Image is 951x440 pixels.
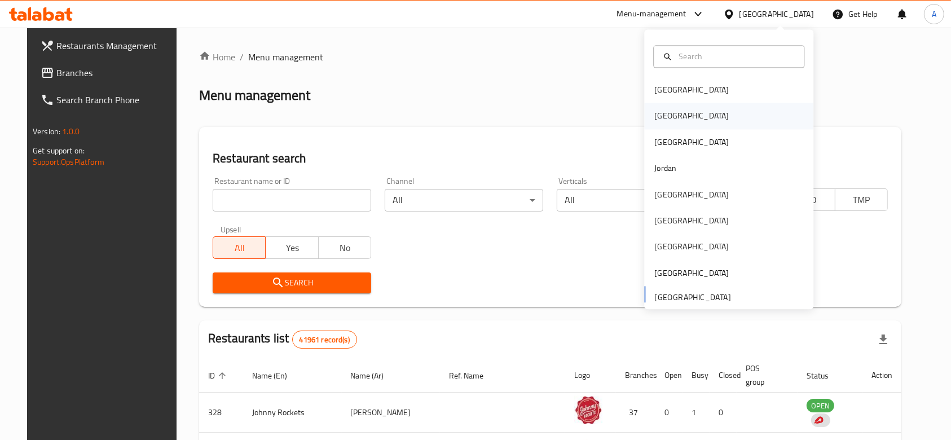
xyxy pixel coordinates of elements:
[252,369,302,382] span: Name (En)
[32,86,186,113] a: Search Branch Phone
[739,8,814,20] div: [GEOGRAPHIC_DATA]
[199,86,310,104] h2: Menu management
[351,369,399,382] span: Name (Ar)
[616,393,655,433] td: 37
[56,93,177,107] span: Search Branch Phone
[208,330,357,349] h2: Restaurants list
[199,393,243,433] td: 328
[932,8,936,20] span: A
[213,272,371,293] button: Search
[683,393,710,433] td: 1
[840,192,883,208] span: TMP
[213,189,371,212] input: Search for restaurant name or ID..
[557,189,715,212] div: All
[654,241,729,253] div: [GEOGRAPHIC_DATA]
[813,415,824,425] img: delivery hero logo
[33,124,60,139] span: Version:
[199,50,901,64] nav: breadcrumb
[654,214,729,227] div: [GEOGRAPHIC_DATA]
[56,66,177,80] span: Branches
[323,240,367,256] span: No
[240,50,244,64] li: /
[654,83,729,96] div: [GEOGRAPHIC_DATA]
[674,50,797,63] input: Search
[222,276,362,290] span: Search
[616,358,655,393] th: Branches
[654,162,676,175] div: Jordan
[654,110,729,122] div: [GEOGRAPHIC_DATA]
[33,143,85,158] span: Get support on:
[292,331,357,349] div: Total records count
[811,413,830,427] div: Indicates that the vendor menu management has been moved to DH Catalog service
[32,59,186,86] a: Branches
[654,136,729,148] div: [GEOGRAPHIC_DATA]
[221,225,241,233] label: Upsell
[746,362,784,389] span: POS group
[199,50,235,64] a: Home
[683,358,710,393] th: Busy
[208,369,230,382] span: ID
[835,188,888,211] button: TMP
[385,189,543,212] div: All
[710,358,737,393] th: Closed
[710,393,737,433] td: 0
[654,188,729,201] div: [GEOGRAPHIC_DATA]
[807,399,834,412] span: OPEN
[265,236,318,259] button: Yes
[617,7,686,21] div: Menu-management
[655,358,683,393] th: Open
[56,39,177,52] span: Restaurants Management
[213,150,888,167] h2: Restaurant search
[807,369,843,382] span: Status
[32,32,186,59] a: Restaurants Management
[449,369,498,382] span: Ref. Name
[574,396,602,424] img: Johnny Rockets
[293,335,356,345] span: 41961 record(s)
[62,124,80,139] span: 1.0.0
[218,240,261,256] span: All
[654,267,729,279] div: [GEOGRAPHIC_DATA]
[342,393,440,433] td: [PERSON_NAME]
[243,393,342,433] td: Johnny Rockets
[248,50,323,64] span: Menu management
[655,393,683,433] td: 0
[318,236,371,259] button: No
[870,326,897,353] div: Export file
[270,240,314,256] span: Yes
[33,155,104,169] a: Support.OpsPlatform
[213,236,266,259] button: All
[565,358,616,393] th: Logo
[862,358,901,393] th: Action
